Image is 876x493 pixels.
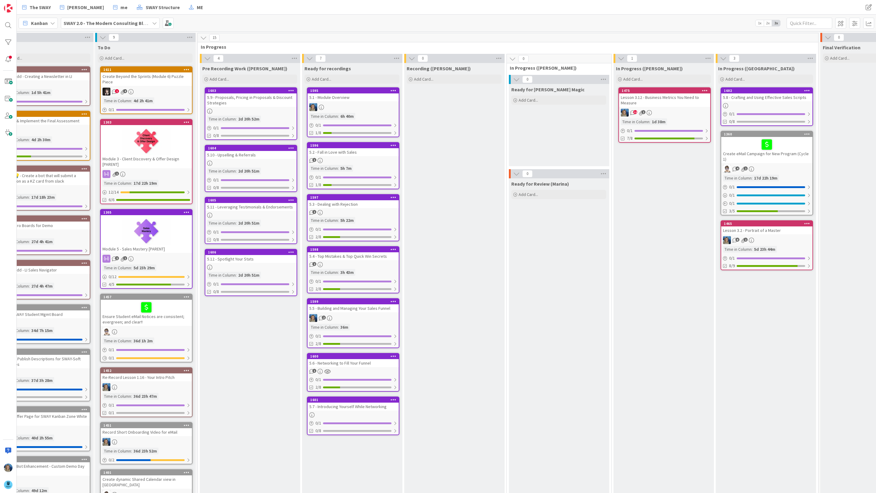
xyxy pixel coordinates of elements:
div: Create eMail Campaign for New Program (Cycle 1) [721,137,812,163]
div: 5d 23h 44m [753,246,777,253]
div: 0/1 [721,191,812,199]
span: : [131,180,132,187]
span: 0 / 12 [109,274,116,280]
div: 1605 [208,198,297,202]
span: ME [197,4,203,11]
div: 1457 [103,295,192,299]
span: : [236,220,237,226]
a: 16065.12 - Spotlight Your StatsTime in Column:2d 20h 51m0/10/8 [205,249,297,296]
div: MA [308,314,399,322]
div: 15985.4 - Top Mistakes & Top Quick Win Secrets [308,247,399,260]
div: Time in Column [621,118,649,125]
div: 1595 [310,89,399,93]
div: Re-Record Lesson 1.16 - Your Intro Pitch [101,373,192,381]
div: 1598 [308,247,399,252]
img: Visit kanbanzone.com [4,4,12,12]
span: 0 / 1 [109,347,114,353]
div: 16045.10 - Upselling & Referrals [205,145,297,159]
div: 1494 [1,217,90,221]
div: 0/1 [308,376,399,383]
a: 1360Create eMail Campaign for New Program (Cycle 1)TPTime in Column:17d 22h 19m0/10/10/13/5 [721,131,813,215]
div: 1599 [310,299,399,304]
div: 1475Lesson 3.12 - Business Metrics You Need to Measure [619,88,710,107]
div: 1606 [208,250,297,254]
div: 1465 [724,222,812,226]
img: MA [309,103,317,111]
div: 5.11 - Leveraging Testimonials & Endorsements [205,203,297,211]
span: 2/8 [315,286,321,292]
div: 1360Create eMail Campaign for New Program (Cycle 1) [721,131,812,163]
div: Create Beyond the Sprints (Module 6) Puzzle Piece [101,72,192,86]
div: 1606 [205,250,297,255]
span: 1 [115,172,119,176]
div: 5.6 - Networking to Fill Your Funnel [308,359,399,367]
span: : [338,269,339,276]
div: 5.3 - Dealing with Rejection [308,200,399,208]
a: 1465Lesson 3.2 - Portrait of a MasterMATime in Column:5d 23h 44m0/18/9 [721,220,813,270]
span: 1/8 [315,130,321,136]
img: TP [723,165,731,173]
div: Time in Column [309,324,338,330]
div: 27d 4h 41m [30,238,54,245]
div: 1d 38m [650,118,667,125]
span: 4 [123,89,127,93]
img: MA [621,109,629,117]
span: 1 [123,256,127,260]
span: SWAY Structure [146,4,180,11]
span: Add Card... [312,76,331,82]
span: 0 / 1 [315,278,321,285]
div: 12/14 [101,188,192,196]
div: MA [619,109,710,117]
div: 15975.3 - Dealing with Rejection [308,195,399,208]
span: me [120,4,127,11]
div: 0/1 [721,254,812,262]
div: 0/1 [308,332,399,340]
div: 0/1 [101,346,192,354]
span: 0 / 1 [729,111,735,117]
div: 5h 7m [339,165,353,172]
div: Time in Column [207,220,236,226]
div: 0/1 [619,127,710,135]
span: Add Card... [414,76,433,82]
div: 5h 22m [339,217,355,224]
div: 5.5 - Building and Managing Your Sales Funnel [308,304,399,312]
div: 1600 [308,354,399,359]
div: 16055.11 - Leveraging Testimonials & Endorsements [205,198,297,211]
span: : [131,264,132,271]
span: 4/5 [109,281,114,288]
div: 5.8 - Crafting and Using Effective Sales Scripts [721,93,812,101]
b: SWAY 2.0 - The Modern Consulting Blueprint [64,20,159,26]
div: 1597 [308,195,399,200]
div: 2d 20h 52m [237,116,261,122]
span: 0 / 1 [315,226,321,233]
span: 1 [744,238,748,242]
div: 5.1 - Module Overview [308,93,399,101]
div: 0/12 [101,273,192,281]
div: Time in Column [207,116,236,122]
div: 5.9 - Proposals, Pricing in Proposals & Discount Strategies [205,93,297,107]
span: 0 / 1 [213,281,219,287]
div: 0/1 [721,200,812,207]
span: 0 / 1 [315,122,321,128]
a: 1452Re-Record Lesson 1.16 - Your Intro PitchMATime in Column:36d 23h 47m0/10/1 [100,367,193,417]
div: 16005.6 - Networking to Fill Your Funnel [308,354,399,367]
div: 3h 43m [339,269,355,276]
span: : [236,168,237,174]
div: Time in Column [103,180,131,187]
img: TP [103,328,110,336]
div: MA [721,236,812,244]
img: MA [723,236,731,244]
div: Time in Column [103,337,131,344]
span: : [338,217,339,224]
div: 1452Re-Record Lesson 1.16 - Your Intro Pitch [101,368,192,381]
div: 17d 22h 19m [753,175,779,181]
div: 16035.9 - Proposals, Pricing in Proposals & Discount Strategies [205,88,297,107]
div: 5.12 - Spotlight Your Stats [205,255,297,263]
div: 34d 7h 15m [30,327,54,334]
div: 4d 2h 41m [132,97,154,104]
span: : [338,113,339,120]
a: 15965.2 - Fall in Love with SalesTime in Column:5h 7m0/11/8 [307,142,399,189]
div: 4d 2h 30m [30,136,52,143]
div: 1493 [1,261,90,265]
